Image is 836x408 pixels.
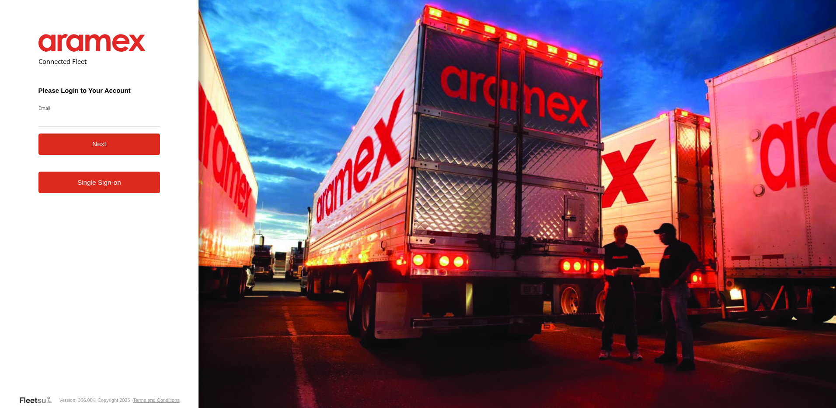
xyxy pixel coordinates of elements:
[38,57,160,66] h2: Connected Fleet
[19,396,59,404] a: Visit our Website
[38,134,160,155] button: Next
[38,34,146,52] img: Aramex
[59,397,92,403] div: Version: 306.00
[93,397,180,403] div: © Copyright 2025 -
[38,87,160,94] h3: Please Login to Your Account
[38,172,160,193] a: Single Sign-on
[38,105,160,111] label: Email
[133,397,179,403] a: Terms and Conditions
